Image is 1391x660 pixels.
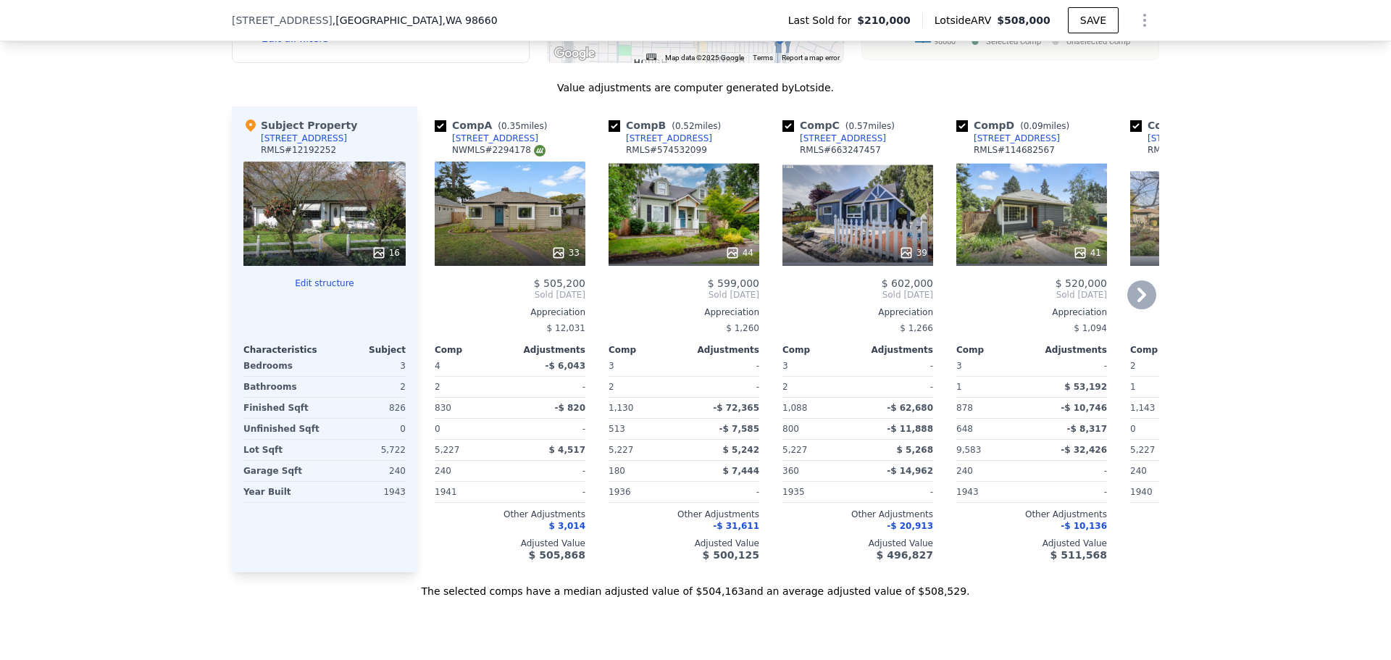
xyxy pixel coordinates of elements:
[609,445,633,455] span: 5,227
[372,246,400,260] div: 16
[513,482,585,502] div: -
[1130,118,1248,133] div: Comp E
[243,344,325,356] div: Characteristics
[452,133,538,144] div: [STREET_ADDRESS]
[609,403,633,413] span: 1,130
[1148,144,1229,156] div: RMLS # 339766999
[243,377,322,397] div: Bathrooms
[609,361,614,371] span: 3
[713,403,759,413] span: -$ 72,365
[1061,521,1107,531] span: -$ 10,136
[513,461,585,481] div: -
[1032,344,1107,356] div: Adjustments
[435,424,440,434] span: 0
[665,54,744,62] span: Map data ©2025 Google
[1130,424,1136,434] span: 0
[858,344,933,356] div: Adjustments
[848,121,868,131] span: 0.57
[899,246,927,260] div: 39
[782,377,855,397] div: 2
[435,361,440,371] span: 4
[609,538,759,549] div: Adjusted Value
[666,121,727,131] span: ( miles)
[1130,445,1155,455] span: 5,227
[435,289,585,301] span: Sold [DATE]
[726,323,759,333] span: $ 1,260
[956,509,1107,520] div: Other Adjustments
[857,13,911,28] span: $210,000
[609,424,625,434] span: 513
[435,509,585,520] div: Other Adjustments
[435,118,553,133] div: Comp A
[1056,277,1107,289] span: $ 520,000
[782,403,807,413] span: 1,088
[534,277,585,289] span: $ 505,200
[882,277,933,289] span: $ 602,000
[243,398,322,418] div: Finished Sqft
[782,133,886,144] a: [STREET_ADDRESS]
[232,572,1159,598] div: The selected comps have a median adjusted value of $504,163 and an average adjusted value of $508...
[887,466,933,476] span: -$ 14,962
[684,344,759,356] div: Adjustments
[900,323,933,333] span: $ 1,266
[956,289,1107,301] span: Sold [DATE]
[723,445,759,455] span: $ 5,242
[549,445,585,455] span: $ 4,517
[956,403,973,413] span: 878
[713,521,759,531] span: -$ 31,611
[492,121,553,131] span: ( miles)
[956,466,973,476] span: 240
[551,246,580,260] div: 33
[956,361,962,371] span: 3
[1061,403,1107,413] span: -$ 10,746
[547,323,585,333] span: $ 12,031
[782,118,901,133] div: Comp C
[261,133,347,144] div: [STREET_ADDRESS]
[723,466,759,476] span: $ 7,444
[1130,538,1281,549] div: Adjusted Value
[546,361,585,371] span: -$ 6,043
[1035,356,1107,376] div: -
[897,445,933,455] span: $ 5,268
[1130,361,1136,371] span: 2
[753,54,773,62] a: Terms (opens in new tab)
[435,377,507,397] div: 2
[554,403,585,413] span: -$ 820
[609,289,759,301] span: Sold [DATE]
[840,121,901,131] span: ( miles)
[1148,133,1234,144] div: [STREET_ADDRESS]
[1050,549,1107,561] span: $ 511,568
[327,440,406,460] div: 5,722
[956,133,1060,144] a: [STREET_ADDRESS]
[956,445,981,455] span: 9,583
[725,246,753,260] div: 44
[719,424,759,434] span: -$ 7,585
[1061,445,1107,455] span: -$ 32,426
[997,14,1050,26] span: $508,000
[529,549,585,561] span: $ 505,868
[1024,121,1043,131] span: 0.09
[934,37,956,46] text: 98660
[782,424,799,434] span: 800
[435,344,510,356] div: Comp
[327,482,406,502] div: 1943
[452,144,546,156] div: NWMLS # 2294178
[261,144,336,156] div: RMLS # 12192252
[243,118,357,133] div: Subject Property
[782,54,840,62] a: Report a map error
[243,440,322,460] div: Lot Sqft
[1130,306,1281,318] div: Appreciation
[243,356,322,376] div: Bedrooms
[327,377,406,397] div: 2
[1130,344,1206,356] div: Comp
[609,344,684,356] div: Comp
[782,445,807,455] span: 5,227
[956,118,1075,133] div: Comp D
[956,377,1029,397] div: 1
[687,377,759,397] div: -
[327,356,406,376] div: 3
[435,538,585,549] div: Adjusted Value
[626,144,707,156] div: RMLS # 574532099
[687,482,759,502] div: -
[956,538,1107,549] div: Adjusted Value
